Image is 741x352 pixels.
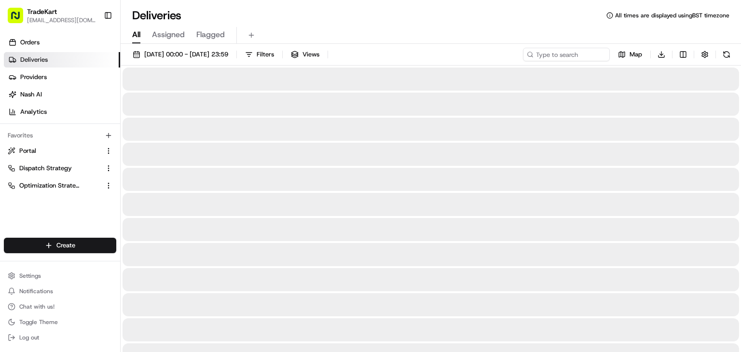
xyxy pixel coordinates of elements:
[27,7,57,16] button: TradeKart
[302,50,319,59] span: Views
[4,128,116,143] div: Favorites
[4,87,120,102] a: Nash AI
[4,315,116,329] button: Toggle Theme
[132,8,181,23] h1: Deliveries
[132,29,140,41] span: All
[4,161,116,176] button: Dispatch Strategy
[20,73,47,81] span: Providers
[20,38,40,47] span: Orders
[19,272,41,280] span: Settings
[152,29,185,41] span: Assigned
[20,90,42,99] span: Nash AI
[19,164,72,173] span: Dispatch Strategy
[128,48,233,61] button: [DATE] 00:00 - [DATE] 23:59
[4,300,116,313] button: Chat with us!
[614,48,646,61] button: Map
[19,334,39,341] span: Log out
[257,50,274,59] span: Filters
[19,181,80,190] span: Optimization Strategy
[19,287,53,295] span: Notifications
[19,318,58,326] span: Toggle Theme
[19,147,36,155] span: Portal
[196,29,225,41] span: Flagged
[56,241,75,250] span: Create
[241,48,278,61] button: Filters
[19,303,55,311] span: Chat with us!
[20,108,47,116] span: Analytics
[4,143,116,159] button: Portal
[4,331,116,344] button: Log out
[144,50,228,59] span: [DATE] 00:00 - [DATE] 23:59
[4,104,120,120] a: Analytics
[630,50,642,59] span: Map
[8,147,101,155] a: Portal
[4,284,116,298] button: Notifications
[4,4,100,27] button: TradeKart[EMAIL_ADDRESS][DOMAIN_NAME]
[615,12,729,19] span: All times are displayed using BST timezone
[4,35,120,50] a: Orders
[8,181,101,190] a: Optimization Strategy
[287,48,324,61] button: Views
[4,52,120,68] a: Deliveries
[720,48,733,61] button: Refresh
[27,16,96,24] button: [EMAIL_ADDRESS][DOMAIN_NAME]
[4,69,120,85] a: Providers
[8,164,101,173] a: Dispatch Strategy
[523,48,610,61] input: Type to search
[4,238,116,253] button: Create
[4,178,116,193] button: Optimization Strategy
[20,55,48,64] span: Deliveries
[4,269,116,283] button: Settings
